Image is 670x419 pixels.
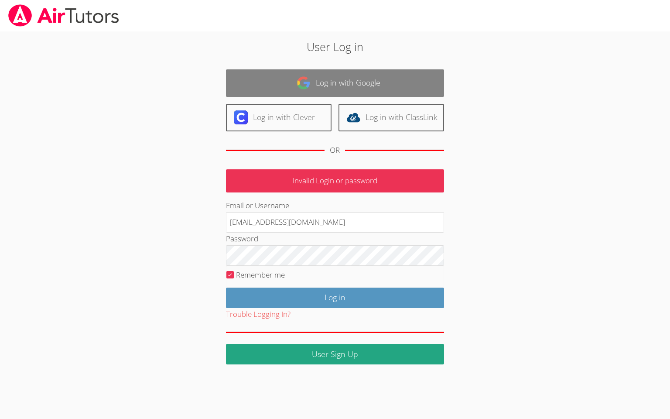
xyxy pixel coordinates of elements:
a: Log in with Clever [226,104,332,131]
button: Trouble Logging In? [226,308,291,321]
img: airtutors_banner-c4298cdbf04f3fff15de1276eac7730deb9818008684d7c2e4769d2f7ddbe033.png [7,4,120,27]
label: Password [226,234,258,244]
img: classlink-logo-d6bb404cc1216ec64c9a2012d9dc4662098be43eaf13dc465df04b49fa7ab582.svg [346,110,360,124]
a: Log in with ClassLink [338,104,444,131]
div: OR [330,144,340,157]
a: User Sign Up [226,344,444,364]
h2: User Log in [154,38,516,55]
p: Invalid Login or password [226,169,444,192]
input: Log in [226,288,444,308]
img: clever-logo-6eab21bc6e7a338710f1a6ff85c0baf02591cd810cc4098c63d3a4b26e2feb20.svg [234,110,248,124]
label: Remember me [236,270,285,280]
a: Log in with Google [226,69,444,97]
img: google-logo-50288ca7cdecda66e5e0955fdab243c47b7ad437acaf1139b6f446037453330a.svg [297,76,311,90]
label: Email or Username [226,200,289,210]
